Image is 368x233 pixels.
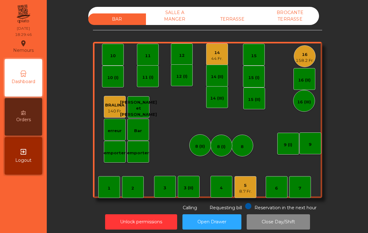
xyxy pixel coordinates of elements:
div: BROCANTE TERRASSE [261,7,319,25]
div: 44 Fr. [211,56,223,62]
div: 9 (I) [284,142,292,148]
div: 7 [298,185,301,191]
button: Open Drawer [182,214,241,230]
div: 5 [239,182,252,189]
div: 18:29:46 [15,32,32,37]
div: 8 (I) [217,144,225,150]
div: 12 (I) [176,73,187,80]
div: 8 (II) [195,143,205,150]
div: 14 [211,50,223,56]
div: 16 (III) [297,99,311,105]
div: 6 [275,185,278,191]
div: [DATE] [17,26,30,31]
button: Unlock permissions [105,214,177,230]
div: Bar [134,128,142,134]
div: 16 (II) [298,77,311,83]
div: 11 (I) [142,74,153,81]
div: Nemours [13,39,34,54]
span: Reservation in the next hour [254,205,317,211]
div: 1 [108,185,110,191]
div: 4 [220,185,223,191]
div: 15 [251,53,257,59]
img: qpiato [16,3,31,25]
span: Calling [183,205,197,211]
div: 15 (II) [248,97,260,103]
div: TERRASSE [204,13,261,25]
i: location_on [20,40,27,47]
span: Logout [15,157,31,164]
span: Requesting bill [210,205,242,211]
div: 11 [145,53,151,59]
div: 2 [131,185,134,191]
div: 8.7 Fr. [239,188,252,195]
div: emporter [104,150,126,156]
div: 15 (I) [248,75,259,81]
div: 8 [241,144,244,150]
div: 12 [179,52,185,59]
div: 140 Fr. [105,108,124,114]
div: 3 (II) [184,185,193,191]
div: 16 [296,52,314,58]
div: BAR [88,13,146,25]
div: 10 [110,53,116,59]
div: 9 [309,141,312,148]
div: 158.2 Fr. [296,57,314,64]
div: [PERSON_NAME] et [PERSON_NAME] [120,99,157,118]
div: BRALINA [105,102,124,108]
span: Dashboard [12,78,35,85]
div: 3 [163,185,166,191]
div: SALLE A MANGER [146,7,204,25]
div: erreur [108,128,122,134]
div: 10 (I) [107,75,119,81]
button: Close Day/Shift [247,214,310,230]
div: 14 (III) [210,95,224,102]
div: 14 (II) [211,74,223,80]
i: exit_to_app [20,148,27,156]
div: emporter [127,150,149,156]
span: Orders [16,116,31,123]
